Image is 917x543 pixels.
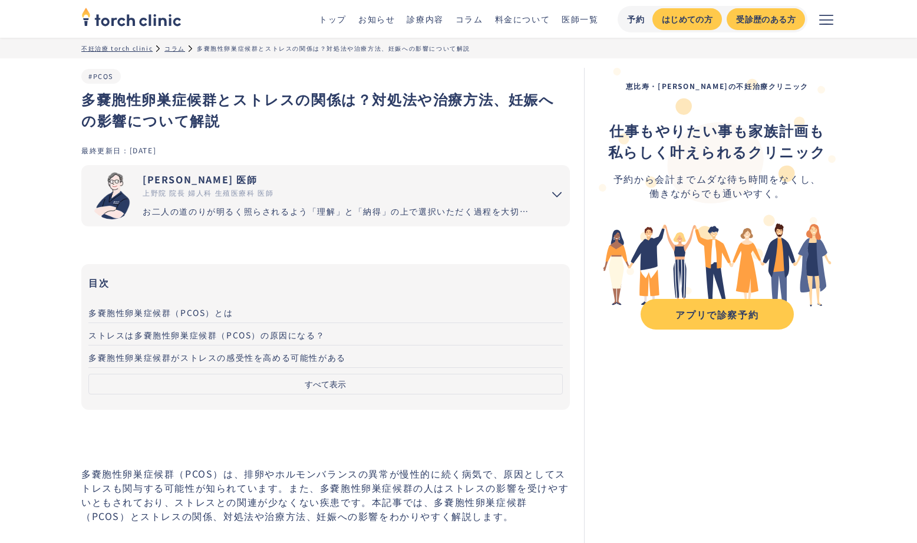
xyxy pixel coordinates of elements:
a: ストレスは多嚢胞性卵巣症候群（PCOS）の原因になる？ [88,323,563,345]
div: 多嚢胞性卵巣症候群とストレスの関係は？対処法や治療方法、妊娠への影響について解説 [197,44,470,52]
h3: 目次 [88,274,563,291]
div: 最終更新日： [81,145,130,155]
div: はじめての方 [662,13,713,25]
a: トップ [319,13,347,25]
a: はじめての方 [652,8,722,30]
summary: 市山 卓彦 [PERSON_NAME] 医師 上野院 院長 婦人科 生殖医療科 医師 お二人の道のりが明るく照らされるよう「理解」と「納得」の上で選択いただく過程を大切にしています。エビデンスに... [81,165,570,226]
strong: 私らしく叶えられるクリニック [608,141,826,162]
a: [PERSON_NAME] 医師 上野院 院長 婦人科 生殖医療科 医師 お二人の道のりが明るく照らされるよう「理解」と「納得」の上で選択いただく過程を大切にしています。エビデンスに基づいた高水... [81,165,535,226]
h1: 多嚢胞性卵巣症候群とストレスの関係は？対処法や治療方法、妊娠への影響について解説 [81,88,570,131]
p: 多嚢胞性卵巣症候群（PCOS）は、排卵やホルモンバランスの異常が慢性的に続く病気で、原因としてストレスも関与する可能性が知られています。また、多嚢胞性卵巣症候群の人はストレスの影響を受けやすいと... [81,466,570,523]
div: 受診歴のある方 [736,13,796,25]
div: [DATE] [130,145,157,155]
span: ストレスは多嚢胞性卵巣症候群（PCOS）の原因になる？ [88,329,325,341]
div: お二人の道のりが明るく照らされるよう「理解」と「納得」の上で選択いただく過程を大切にしています。エビデンスに基づいた高水準の医療提供により「幸せな家族計画の実現」をお手伝いさせていただきます。 [143,205,535,218]
a: home [81,8,182,29]
strong: 仕事もやりたい事も家族計画も [609,120,824,140]
a: アプリで診察予約 [641,299,794,330]
span: 多嚢胞性卵巣症候群（PCOS）とは [88,307,233,318]
span: 多嚢胞性卵巣症候群がストレスの感受性を高める可能性がある [88,351,346,363]
a: 受診歴のある方 [727,8,805,30]
button: すべて表示 [88,374,563,394]
a: 不妊治療 torch clinic [81,44,153,52]
div: ‍ ‍ [608,120,826,162]
div: 予約から会計までムダな待ち時間をなくし、 働きながらでも通いやすく。 [608,172,826,200]
a: 医師一覧 [562,13,598,25]
div: [PERSON_NAME] 医師 [143,172,535,186]
img: torch clinic [81,4,182,29]
a: コラム [164,44,185,52]
strong: 恵比寿・[PERSON_NAME]の不妊治療クリニック [626,81,809,91]
div: アプリで診察予約 [651,307,783,321]
a: 多嚢胞性卵巣症候群（PCOS）とは [88,301,563,323]
a: 診療内容 [407,13,443,25]
ul: パンくずリスト [81,44,836,52]
a: 多嚢胞性卵巣症候群がストレスの感受性を高める可能性がある [88,345,563,368]
a: お知らせ [358,13,395,25]
a: 料金について [495,13,550,25]
a: #PCOS [88,71,114,81]
div: 上野院 院長 婦人科 生殖医療科 医師 [143,187,535,198]
img: 市山 卓彦 [88,172,136,219]
a: コラム [456,13,483,25]
div: 予約 [627,13,645,25]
